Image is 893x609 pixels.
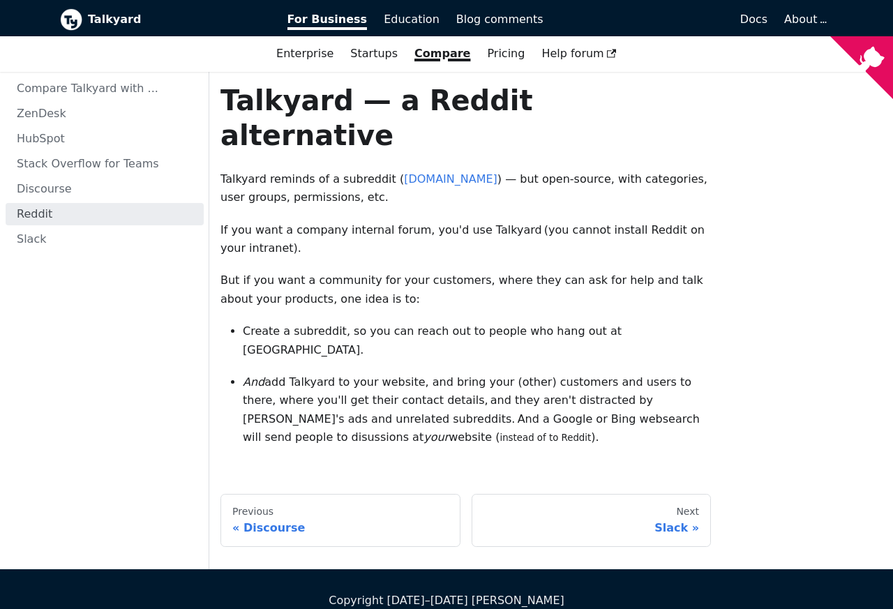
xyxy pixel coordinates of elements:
[220,494,460,547] a: PreviousDiscourse
[423,430,449,444] em: your
[6,203,204,225] a: Reddit
[342,42,406,66] a: Startups
[740,13,767,26] span: Docs
[287,13,368,30] span: For Business
[243,375,264,389] em: And
[60,8,268,31] a: Talkyard logoTalkyard
[6,228,204,250] a: Slack
[552,8,776,31] a: Docs
[6,128,204,150] a: HubSpot
[6,103,204,125] a: ZenDesk
[483,521,700,535] div: Slack
[232,506,449,518] div: Previous
[60,8,82,31] img: Talkyard logo
[384,13,440,26] span: Education
[448,8,552,31] a: Blog comments
[243,322,711,359] p: Create a subreddit, so you can reach out to people who hang out at [GEOGRAPHIC_DATA].
[414,47,470,60] a: Compare
[279,8,376,31] a: For Business
[375,8,448,31] a: Education
[220,170,711,207] p: Talkyard reminds of a subreddit ( ) — but open-source, with categories, user groups, permissions,...
[220,271,711,308] p: But if you want a community for your customers, where they can ask for help and talk about your p...
[220,83,711,153] h1: Talkyard — a Reddit alternative
[243,373,711,447] p: add Talkyard to your website, and bring your (other) customers and users to there, where you'll g...
[404,172,497,186] a: [DOMAIN_NAME]
[472,494,712,547] a: NextSlack
[232,521,449,535] div: Discourse
[483,506,700,518] div: Next
[268,42,342,66] a: Enterprise
[784,13,825,26] a: About
[541,47,617,60] span: Help forum
[6,77,204,100] a: Compare Talkyard with ...
[220,221,711,258] p: If you want a company internal forum, you'd use Talkyard (you cannot install Reddit on your intra...
[533,42,625,66] a: Help forum
[6,153,204,175] a: Stack Overflow for Teams
[456,13,543,26] span: Blog comments
[479,42,533,66] a: Pricing
[220,494,711,547] nav: Docs pages navigation
[6,178,204,200] a: Discourse
[88,10,268,29] b: Talkyard
[500,433,591,443] small: instead of to Reddit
